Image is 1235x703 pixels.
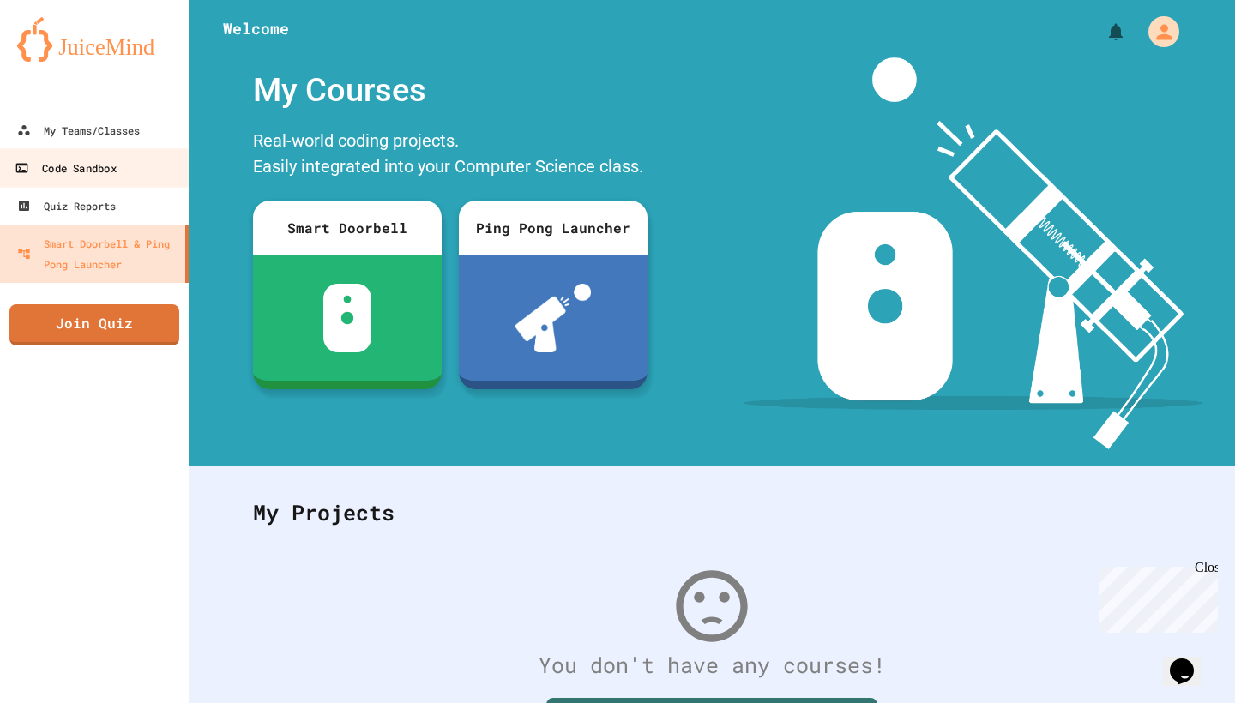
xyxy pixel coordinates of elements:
div: My Teams/Classes [17,120,140,141]
iframe: chat widget [1163,634,1218,686]
iframe: chat widget [1093,560,1218,633]
div: You don't have any courses! [236,649,1188,682]
div: Smart Doorbell [253,201,442,255]
div: Real-world coding projects. Easily integrated into your Computer Science class. [244,123,656,188]
div: Smart Doorbell & Ping Pong Launcher [17,233,178,274]
div: My Notifications [1074,17,1130,46]
a: Join Quiz [9,304,179,345]
div: My Courses [244,57,656,123]
div: My Projects [236,479,1188,546]
img: banner-image-my-projects.png [744,57,1203,449]
div: Code Sandbox [15,158,116,179]
div: Chat with us now!Close [7,7,118,109]
div: Quiz Reports [17,195,116,216]
img: ppl-with-ball.png [515,284,592,352]
div: Ping Pong Launcher [459,201,648,255]
img: logo-orange.svg [17,17,172,62]
img: sdb-white.svg [323,284,372,352]
div: My Account [1130,12,1184,51]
